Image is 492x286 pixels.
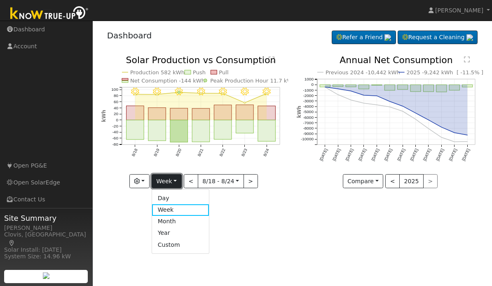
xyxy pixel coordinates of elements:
[148,108,166,120] rect: onclick=""
[4,252,88,261] div: System Size: 14.96 kW
[184,174,198,188] button: <
[333,85,343,87] rect: onclick=""
[126,106,144,120] rect: onclick=""
[130,69,185,76] text: Production 582 kWh
[376,95,378,97] circle: onclick=""
[415,118,417,120] circle: onclick=""
[4,230,88,248] div: Clovis, [GEOGRAPHIC_DATA]
[296,106,302,118] text: kWh
[435,148,445,161] text: [DATE]
[266,93,267,95] circle: onclick=""
[370,148,380,161] text: [DATE]
[156,94,158,95] circle: onclick=""
[303,126,314,130] text: -8000
[385,174,400,188] button: <
[113,99,118,104] text: 60
[428,128,429,130] circle: onclick=""
[410,85,421,92] rect: onclick=""
[303,115,314,120] text: -6000
[175,88,183,96] i: 8/20 - Clear
[398,85,408,90] rect: onclick=""
[262,148,270,157] text: 8/24
[454,141,455,143] circle: onclick=""
[464,56,470,63] text: 
[241,88,249,96] i: 8/23 - Clear
[258,120,276,142] rect: onclick=""
[148,120,166,141] rect: onclick=""
[236,120,253,133] rect: onclick=""
[193,69,206,76] text: Push
[303,99,314,103] text: -3000
[326,69,400,76] text: Previous 2024 -10,442 kWh
[343,174,384,188] button: Compare
[311,83,314,87] text: 0
[324,86,326,88] circle: onclick=""
[305,77,314,81] text: 1000
[4,224,88,232] div: [PERSON_NAME]
[107,31,152,40] a: Dashboard
[112,136,118,140] text: -60
[178,91,180,94] circle: onclick=""
[214,105,232,121] rect: onclick=""
[454,132,455,134] circle: onclick=""
[192,120,210,142] rect: onclick=""
[389,101,391,102] circle: onclick=""
[197,88,205,96] i: 8/21 - MostlyClear
[153,148,160,157] text: 8/19
[175,148,182,157] text: 8/20
[200,92,201,94] circle: onclick=""
[410,148,419,161] text: [DATE]
[399,174,424,188] button: 2025
[112,142,118,147] text: -80
[192,109,210,120] rect: onclick=""
[344,148,354,161] text: [DATE]
[4,213,88,224] span: Site Summary
[219,88,227,96] i: 8/22 - Clear
[131,88,139,96] i: 8/18 - Clear
[398,31,478,45] a: Request a Cleaning
[320,85,330,87] rect: onclick=""
[407,69,484,76] text: 2025 -9,242 kWh [ -11.5% ]
[153,88,161,96] i: 8/19 - Clear
[436,85,447,92] rect: onclick=""
[112,130,118,135] text: -40
[152,227,209,239] a: Year
[332,31,396,45] a: Refer a Friend
[131,148,138,157] text: 8/18
[303,110,314,114] text: -5000
[130,78,205,84] text: Net Consumption -144 kWh
[435,7,483,14] span: [PERSON_NAME]
[461,148,471,161] text: [DATE]
[441,137,443,138] circle: onclick=""
[389,106,391,108] circle: onclick=""
[337,88,339,90] circle: onclick=""
[359,85,369,89] rect: onclick=""
[152,204,209,216] a: Week
[244,174,258,188] button: >
[303,88,314,92] text: -1000
[448,148,458,161] text: [DATE]
[303,132,314,136] text: -9000
[101,110,107,122] text: kWh
[319,148,328,161] text: [DATE]
[43,272,49,279] img: retrieve
[241,148,248,157] text: 8/23
[170,109,188,121] rect: onclick=""
[424,85,434,92] rect: onclick=""
[467,135,469,136] circle: onclick=""
[346,85,356,87] rect: onclick=""
[170,120,188,142] rect: onclick=""
[303,104,314,109] text: -4000
[152,216,209,227] a: Month
[113,93,118,98] text: 80
[363,102,365,104] circle: onclick=""
[340,55,453,65] text: Annual Net Consumption
[258,106,276,120] rect: onclick=""
[218,148,226,157] text: 8/22
[152,239,209,251] a: Custom
[116,118,118,122] text: 0
[402,105,403,107] circle: onclick=""
[467,141,469,142] circle: onclick=""
[462,85,473,87] rect: onclick=""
